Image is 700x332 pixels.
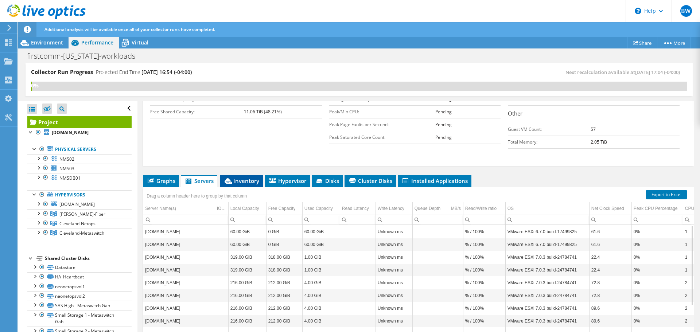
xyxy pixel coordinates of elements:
[44,26,215,32] span: Additional analysis will be available once all of your collector runs have completed.
[505,315,589,327] td: Column OS, Value VMware ESXi 7.0.3 build-24784741
[505,225,589,238] td: Column OS, Value VMware ESXi 6.7.0 build-17499825
[223,177,259,184] span: Inventory
[302,276,340,289] td: Column Used Capacity, Value 4.00 GiB
[589,302,631,315] td: Column Net Clock Speed, Value 89.6
[508,123,591,136] td: Guest VM Count:
[342,204,369,213] div: Read Latency
[583,96,585,102] b: 0
[302,215,340,224] td: Column Used Capacity, Filter cell
[412,315,449,327] td: Column Queue Depth, Value
[228,315,266,327] td: Column Local Capacity, Value 216.00 GiB
[631,289,683,302] td: Column Peak CPU Percentage, Value 0%
[302,251,340,263] td: Column Used Capacity, Value 1.00 GiB
[507,204,514,213] div: OS
[378,204,404,213] div: Write Latency
[143,225,215,238] td: Column Server Name(s), Value r640a.net.firstcomm.com
[631,238,683,251] td: Column Peak CPU Percentage, Value 0%
[465,204,497,213] div: Read/Write ratio
[591,204,624,213] div: Net Clock Speed
[680,5,692,17] span: BW
[266,238,302,251] td: Column Free Capacity, Value 0 GiB
[463,225,505,238] td: Column Read/Write ratio, Value % / 100%
[27,209,132,219] a: Medina-Fiber
[217,204,226,213] div: IOPS
[143,302,215,315] td: Column Server Name(s), Value esx11-gah.net.firstcomm.com
[589,251,631,263] td: Column Net Clock Speed, Value 22.4
[340,202,376,215] td: Read Latency Column
[412,289,449,302] td: Column Queue Depth, Value
[302,263,340,276] td: Column Used Capacity, Value 1.00 GiB
[589,225,631,238] td: Column Net Clock Speed, Value 61.6
[505,263,589,276] td: Column OS, Value VMware ESXi 7.0.3 build-24784741
[27,128,132,137] a: [DOMAIN_NAME]
[412,225,449,238] td: Column Queue Depth, Value
[329,105,436,118] td: Peak/Min CPU:
[143,251,215,263] td: Column Server Name(s), Value esx4-gah.net.firstcomm.com
[505,302,589,315] td: Column OS, Value VMware ESXi 7.0.3 build-24784741
[340,238,376,251] td: Column Read Latency, Value
[565,69,684,75] span: Next recalculation available at
[591,139,607,145] b: 2.05 TiB
[215,276,228,289] td: Column IOPS, Value
[27,291,132,301] a: neonetopsvol2
[266,215,302,224] td: Column Free Capacity, Filter cell
[435,96,452,102] b: Pending
[449,251,463,263] td: Column MB/s, Value
[505,202,589,215] td: OS Column
[463,251,505,263] td: Column Read/Write ratio, Value % / 100%
[268,177,306,184] span: Hypervisor
[631,225,683,238] td: Column Peak CPU Percentage, Value 0%
[631,315,683,327] td: Column Peak CPU Percentage, Value 0%
[145,191,249,201] div: Drag a column header here to group by that column
[228,215,266,224] td: Column Local Capacity, Filter cell
[27,310,132,327] a: Small Storage 1 - Metaswitch Gah
[27,200,132,209] a: [DOMAIN_NAME]
[340,263,376,276] td: Column Read Latency, Value
[266,289,302,302] td: Column Free Capacity, Value 212.00 GiB
[45,254,132,263] div: Shared Cluster Disks
[230,204,259,213] div: Local Capacity
[646,190,687,199] a: Export to Excel
[31,39,63,46] span: Environment
[27,190,132,200] a: Hypervisors
[449,238,463,251] td: Column MB/s, Value
[505,251,589,263] td: Column OS, Value VMware ESXi 7.0.3 build-24784741
[27,173,132,183] a: NMSDB01
[215,251,228,263] td: Column IOPS, Value
[340,251,376,263] td: Column Read Latency, Value
[631,215,683,224] td: Column Peak CPU Percentage, Filter cell
[228,289,266,302] td: Column Local Capacity, Value 216.00 GiB
[150,105,244,118] td: Free Shared Capacity:
[27,219,132,228] a: Cleveland-Netops
[302,238,340,251] td: Column Used Capacity, Value 60.00 GiB
[463,202,505,215] td: Read/Write ratio Column
[412,251,449,263] td: Column Queue Depth, Value
[449,225,463,238] td: Column MB/s, Value
[302,225,340,238] td: Column Used Capacity, Value 60.00 GiB
[589,276,631,289] td: Column Net Clock Speed, Value 72.8
[412,215,449,224] td: Column Queue Depth, Filter cell
[244,96,263,102] b: 22.95 TiB
[508,109,680,119] h3: Other
[376,202,412,215] td: Write Latency Column
[657,37,691,48] a: More
[591,126,596,132] b: 57
[96,68,192,76] h4: Projected End Time:
[315,177,339,184] span: Disks
[508,136,591,148] td: Total Memory:
[505,289,589,302] td: Column OS, Value VMware ESXi 7.0.3 build-24784741
[589,263,631,276] td: Column Net Clock Speed, Value 22.4
[635,8,641,14] svg: \n
[449,263,463,276] td: Column MB/s, Value
[463,276,505,289] td: Column Read/Write ratio, Value % / 100%
[340,302,376,315] td: Column Read Latency, Value
[31,82,32,90] div: 0%
[215,289,228,302] td: Column IOPS, Value
[27,145,132,154] a: Physical Servers
[266,315,302,327] td: Column Free Capacity, Value 212.00 GiB
[228,302,266,315] td: Column Local Capacity, Value 216.00 GiB
[302,289,340,302] td: Column Used Capacity, Value 4.00 GiB
[302,315,340,327] td: Column Used Capacity, Value 4.00 GiB
[449,315,463,327] td: Column MB/s, Value
[143,276,215,289] td: Column Server Name(s), Value esx3-gah.net.firstcomm.com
